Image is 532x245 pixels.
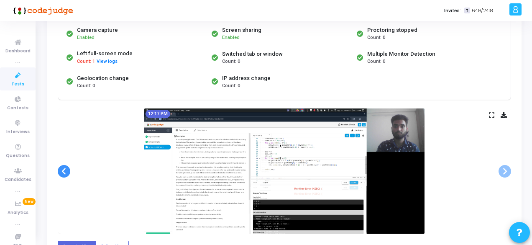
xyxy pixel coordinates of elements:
span: New [23,198,36,205]
span: Count: 1 [77,58,95,65]
span: 649/2418 [472,7,493,14]
div: Proctoring stopped [367,26,417,34]
span: Analytics [8,209,28,217]
img: screenshot-1758005277201.jpeg [144,108,425,234]
button: View logs [96,58,118,66]
div: IP address change [222,74,271,83]
span: Tests [11,81,24,88]
div: Camera capture [77,26,118,34]
label: Invites: [444,7,461,14]
span: Count: 0 [367,58,385,65]
div: Geolocation change [77,74,129,83]
div: Switched tab or window [222,50,283,58]
span: Questions [6,152,30,160]
div: Multiple Monitor Detection [367,50,435,58]
span: Contests [7,105,28,112]
span: T [464,8,470,14]
span: Enabled [77,35,95,40]
div: Left full-screen mode [77,49,133,58]
span: Count: 0 [77,83,95,90]
span: Dashboard [5,48,31,55]
mat-chip: 12:17 PM [146,110,170,118]
div: Screen sharing [222,26,261,34]
span: Count: 0 [367,34,385,41]
span: Interviews [6,129,30,136]
span: Count: 0 [222,83,240,90]
img: logo [10,2,73,19]
span: Candidates [5,176,31,183]
span: Count: 0 [222,58,240,65]
span: Enabled [222,35,240,40]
